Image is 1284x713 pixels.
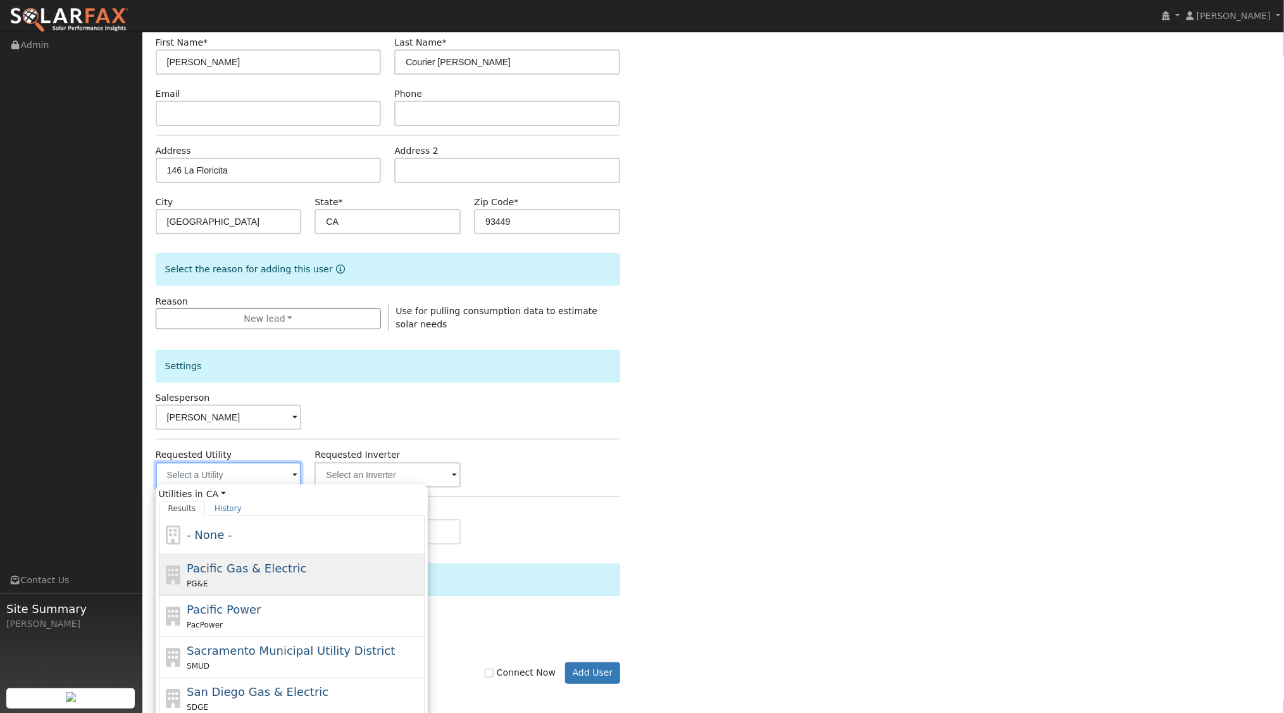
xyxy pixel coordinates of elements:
[514,197,518,207] span: Required
[187,579,208,588] span: PG&E
[485,669,494,678] input: Connect Now
[6,600,135,617] span: Site Summary
[6,617,135,631] div: [PERSON_NAME]
[206,488,226,501] a: CA
[203,37,208,47] span: Required
[156,36,208,49] label: First Name
[156,462,302,488] input: Select a Utility
[315,462,461,488] input: Select an Inverter
[156,308,382,330] button: New lead
[205,501,251,516] a: History
[159,488,425,501] span: Utilities in
[565,662,620,684] button: Add User
[156,391,210,405] label: Salesperson
[156,253,621,286] div: Select the reason for adding this user
[442,37,447,47] span: Required
[394,87,422,101] label: Phone
[396,306,597,329] span: Use for pulling consumption data to estimate solar needs
[187,644,395,657] span: Sacramento Municipal Utility District
[156,87,180,101] label: Email
[187,662,209,671] span: SMUD
[187,703,208,712] span: SDGE
[66,692,76,702] img: retrieve
[156,295,188,308] label: Reason
[159,501,206,516] a: Results
[394,144,439,158] label: Address 2
[187,603,261,616] span: Pacific Power
[156,448,232,462] label: Requested Utility
[156,350,621,382] div: Settings
[187,685,328,698] span: San Diego Gas & Electric
[333,264,345,274] a: Reason for new user
[156,144,191,158] label: Address
[485,666,556,679] label: Connect Now
[9,7,128,34] img: SolarFax
[315,448,400,462] label: Requested Inverter
[1197,11,1271,21] span: [PERSON_NAME]
[156,405,302,430] input: Select a User
[187,621,223,629] span: PacPower
[394,36,446,49] label: Last Name
[187,562,306,575] span: Pacific Gas & Electric
[339,197,343,207] span: Required
[156,196,173,209] label: City
[315,196,342,209] label: State
[187,528,232,541] span: - None -
[474,196,518,209] label: Zip Code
